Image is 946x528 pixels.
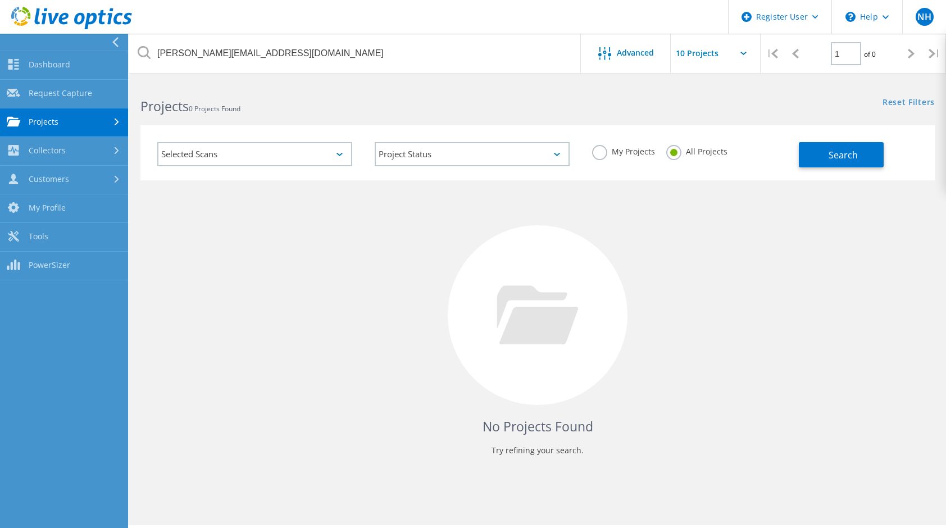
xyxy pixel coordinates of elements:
button: Search [799,142,884,167]
label: All Projects [666,145,727,156]
span: Search [829,149,858,161]
a: Reset Filters [883,98,935,108]
div: Project Status [375,142,570,166]
div: Selected Scans [157,142,352,166]
span: Advanced [617,49,654,57]
svg: \n [845,12,856,22]
p: Try refining your search. [152,441,924,459]
label: My Projects [592,145,655,156]
span: of 0 [864,49,876,59]
b: Projects [140,97,189,115]
div: | [923,34,946,74]
span: NH [917,12,931,21]
span: 0 Projects Found [189,104,240,113]
div: | [761,34,784,74]
a: Live Optics Dashboard [11,24,132,31]
input: Search projects by name, owner, ID, company, etc [129,34,581,73]
h4: No Projects Found [152,417,924,436]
